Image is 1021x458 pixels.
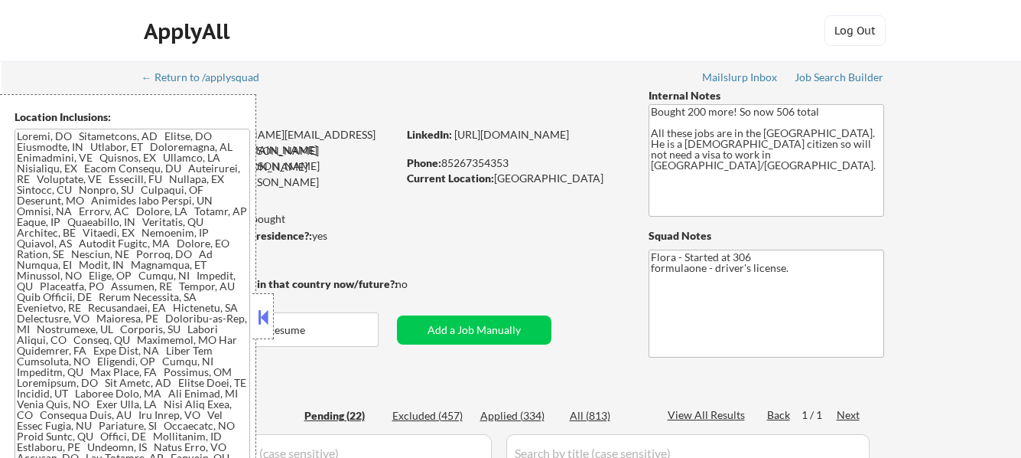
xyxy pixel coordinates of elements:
a: Job Search Builder [795,71,884,87]
div: [PERSON_NAME] [143,100,457,119]
strong: Phone: [407,156,441,169]
div: ← Return to /applysquad [141,72,274,83]
div: Internal Notes [649,88,884,103]
div: 85267354353 [407,155,623,171]
div: ApplyAll [144,18,234,44]
a: Mailslurp Inbox [702,71,779,87]
div: Pending (22) [304,408,381,424]
div: Back [767,407,792,423]
div: Mailslurp Inbox [702,72,779,83]
div: Next [837,407,861,423]
div: Applied (334) [480,408,557,424]
div: [GEOGRAPHIC_DATA] [407,171,623,186]
div: no [395,276,439,292]
a: ← Return to /applysquad [141,71,274,87]
button: Add a Job Manually [397,316,551,345]
strong: Current Location: [407,172,494,185]
div: Location Inclusions: [15,110,250,125]
div: Squad Notes [649,228,884,244]
a: [URL][DOMAIN_NAME] [454,128,569,141]
div: All (813) [570,408,646,424]
button: Log Out [824,15,886,46]
div: View All Results [668,407,749,423]
div: Job Search Builder [795,72,884,83]
strong: LinkedIn: [407,128,452,141]
div: Excluded (457) [392,408,469,424]
div: 1 / 1 [802,407,837,423]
